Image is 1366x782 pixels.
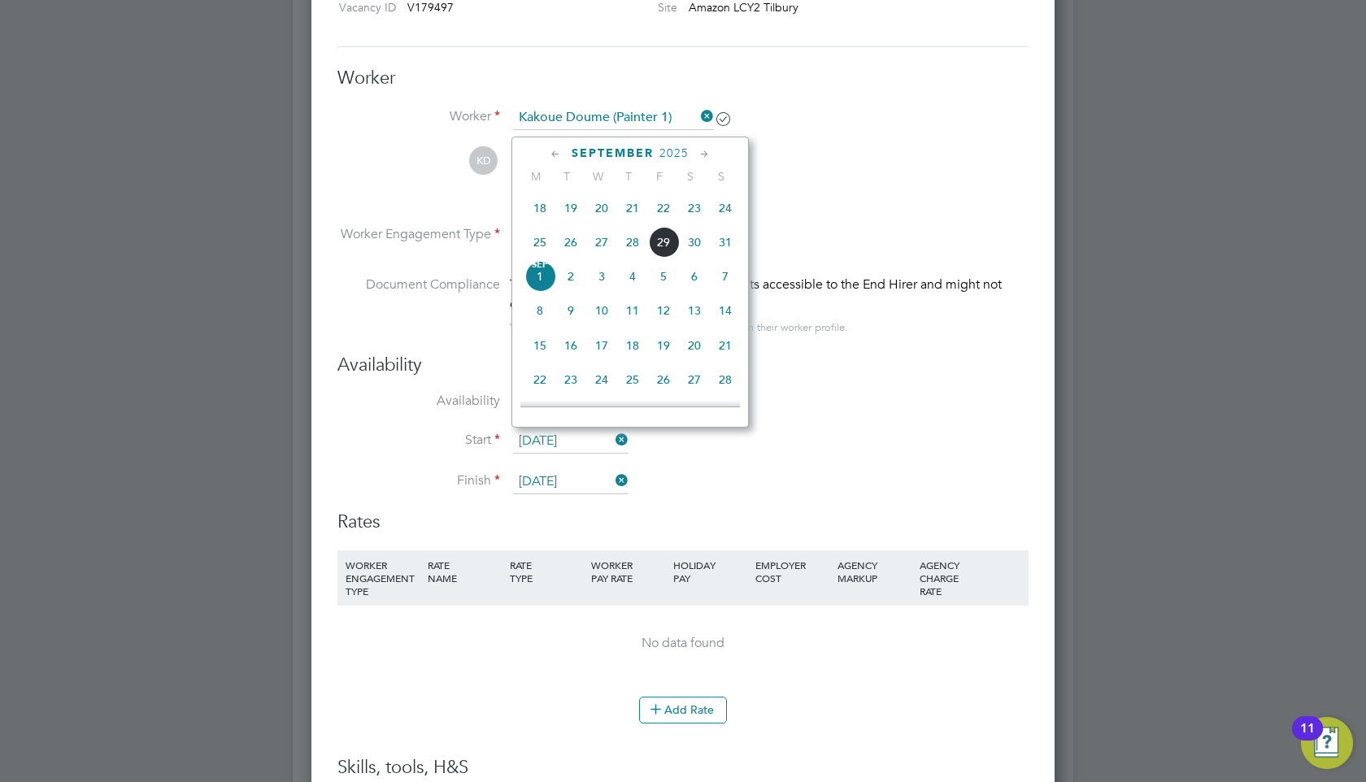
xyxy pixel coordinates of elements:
div: WORKER ENGAGEMENT TYPE [341,550,424,606]
span: 20 [586,193,617,224]
label: Document Compliance [337,275,500,334]
h3: Skills, tools, H&S [337,756,1029,780]
span: 15 [524,330,555,361]
span: 5 [648,261,679,292]
span: S [675,169,706,184]
span: 30 [679,227,710,258]
div: 11 [1300,728,1315,749]
span: 27 [679,364,710,395]
input: Select one [513,429,629,454]
button: Add Rate [639,697,727,723]
span: 23 [679,193,710,224]
span: M [520,169,551,184]
h3: Worker [337,67,1029,90]
span: 14 [710,295,741,326]
span: T [613,169,644,184]
span: 9 [555,295,586,326]
span: KD [469,146,498,175]
label: Worker [337,108,500,125]
span: 13 [679,295,710,326]
div: AGENCY MARKUP [833,550,916,593]
span: 21 [710,330,741,361]
span: 18 [524,193,555,224]
span: F [644,169,675,184]
span: 4 [617,261,648,292]
h3: Availability [337,354,1029,377]
div: WORKER PAY RATE [587,550,669,593]
span: 8 [524,295,555,326]
input: Search for... [513,106,714,130]
span: 22 [648,193,679,224]
h3: Rates [337,510,1029,534]
label: Availability [337,393,500,410]
div: EMPLOYER COST [751,550,833,593]
span: 25 [617,364,648,395]
span: 29 [524,398,555,429]
span: 24 [586,364,617,395]
div: No data found [354,635,1012,652]
label: Worker Engagement Type [337,226,500,243]
label: Finish [337,472,500,489]
span: 3 [586,261,617,292]
span: 21 [617,193,648,224]
div: This worker has no Compliance Documents accessible to the End Hirer and might not qualify for thi... [510,275,1029,314]
span: 2025 [659,146,689,160]
span: 24 [710,193,741,224]
span: 25 [524,227,555,258]
span: S [706,169,737,184]
span: 16 [555,330,586,361]
span: 7 [710,261,741,292]
div: HOLIDAY PAY [669,550,751,593]
div: You can edit access to this worker’s documents from their worker profile. [510,318,848,337]
span: 26 [648,364,679,395]
label: Start [337,432,500,449]
span: W [582,169,613,184]
span: 1 [524,261,555,292]
span: 19 [648,330,679,361]
span: 2 [555,261,586,292]
span: 29 [648,227,679,258]
span: 26 [555,227,586,258]
span: 10 [586,295,617,326]
div: AGENCY CHARGE RATE [916,550,970,606]
span: 19 [555,193,586,224]
span: Sep [524,261,555,269]
button: Open Resource Center, 11 new notifications [1301,717,1353,769]
span: 28 [710,364,741,395]
span: 20 [679,330,710,361]
span: 30 [555,398,586,429]
span: T [551,169,582,184]
div: RATE TYPE [506,550,588,593]
span: 6 [679,261,710,292]
span: 17 [586,330,617,361]
div: RATE NAME [424,550,506,593]
input: Select one [513,470,629,494]
span: 12 [648,295,679,326]
span: September [572,146,654,160]
span: 18 [617,330,648,361]
span: 23 [555,364,586,395]
span: 28 [617,227,648,258]
span: 22 [524,364,555,395]
span: 11 [617,295,648,326]
span: 31 [710,227,741,258]
span: 27 [586,227,617,258]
